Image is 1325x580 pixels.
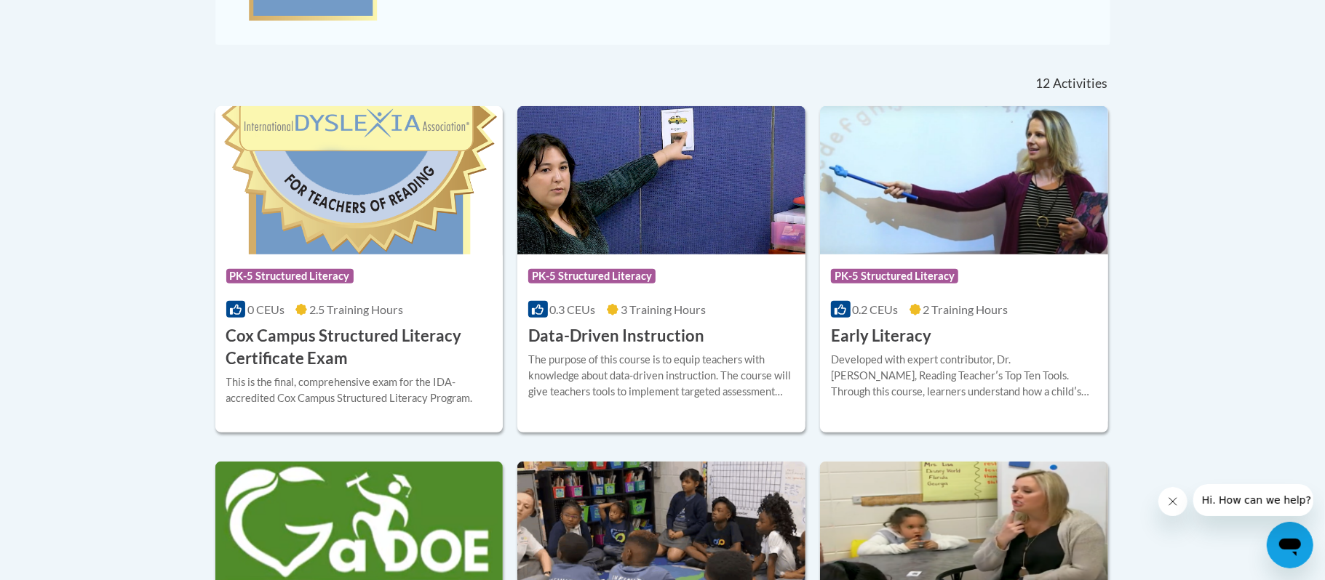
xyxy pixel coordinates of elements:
span: 0.2 CEUs [853,302,899,316]
span: 0 CEUs [247,302,285,316]
div: This is the final, comprehensive exam for the IDA-accredited Cox Campus Structured Literacy Program. [226,374,493,406]
span: Activities [1053,76,1107,92]
span: 0.3 CEUs [550,302,596,316]
h3: Cox Campus Structured Literacy Certificate Exam [226,325,493,370]
h3: Early Literacy [831,325,931,347]
span: PK-5 Structured Literacy [226,269,354,283]
a: Course LogoPK-5 Structured Literacy0.2 CEUs2 Training Hours Early LiteracyDeveloped with expert c... [820,106,1108,432]
div: The purpose of this course is to equip teachers with knowledge about data-driven instruction. The... [528,352,795,400]
a: Course LogoPK-5 Structured Literacy0.3 CEUs3 Training Hours Data-Driven InstructionThe purpose of... [517,106,805,432]
a: Course LogoPK-5 Structured Literacy0 CEUs2.5 Training Hours Cox Campus Structured Literacy Certif... [215,106,504,432]
iframe: Close message [1158,487,1187,516]
iframe: Button to launch messaging window [1267,522,1313,568]
span: 2.5 Training Hours [309,302,403,316]
img: Course Logo [517,106,805,254]
img: Course Logo [820,106,1108,254]
img: Course Logo [215,106,504,254]
div: Developed with expert contributor, Dr. [PERSON_NAME], Reading Teacherʹs Top Ten Tools. Through th... [831,352,1097,400]
span: PK-5 Structured Literacy [528,269,656,283]
span: PK-5 Structured Literacy [831,269,958,283]
iframe: Message from company [1193,484,1313,516]
h3: Data-Driven Instruction [528,325,704,347]
span: 2 Training Hours [923,302,1008,316]
span: 12 [1035,76,1050,92]
span: 3 Training Hours [621,302,706,316]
